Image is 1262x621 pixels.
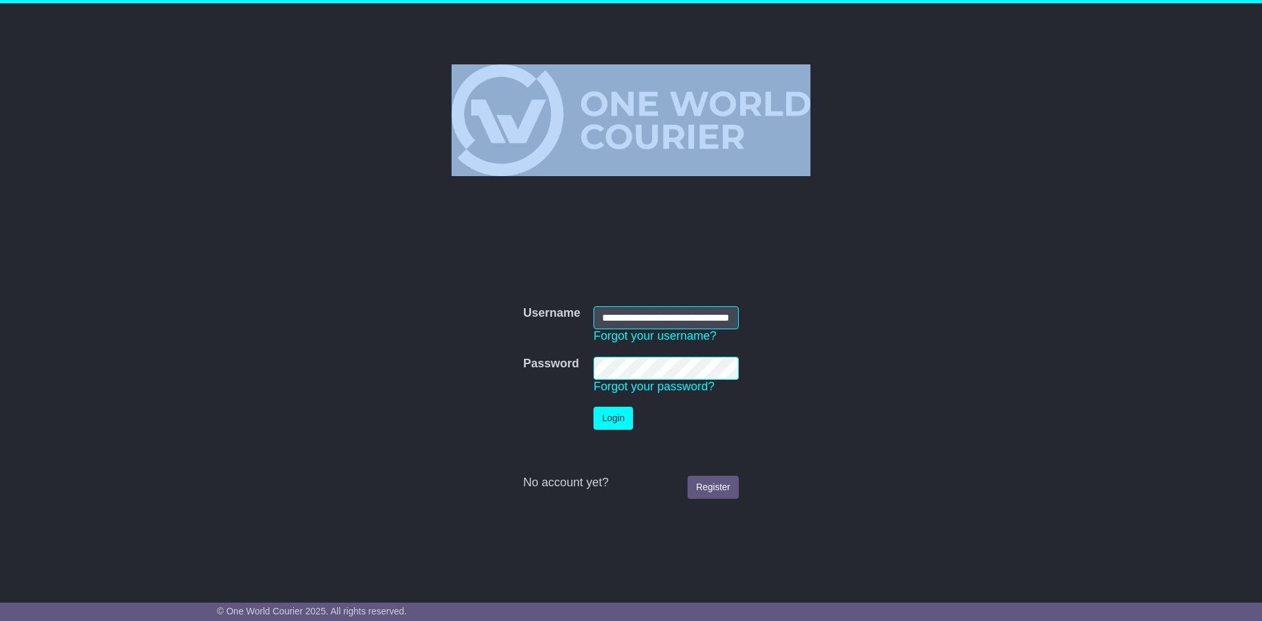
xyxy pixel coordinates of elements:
label: Username [523,306,580,321]
div: No account yet? [523,476,739,490]
a: Forgot your password? [594,380,714,393]
a: Register [688,476,739,499]
a: Forgot your username? [594,329,716,342]
img: One World [452,64,810,176]
button: Login [594,407,633,430]
span: © One World Courier 2025. All rights reserved. [217,606,407,616]
label: Password [523,357,579,371]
